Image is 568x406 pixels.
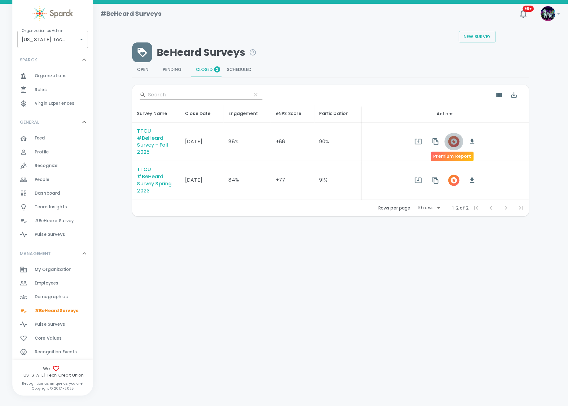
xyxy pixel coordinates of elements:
[35,149,49,155] span: Profile
[523,6,534,12] span: 99+
[35,294,68,300] span: Demographics
[35,321,65,328] span: Pulse Surveys
[12,187,93,200] div: Dashboard
[137,166,175,195] div: TTCU #BeHeard Survey Spring 2023
[12,365,93,378] span: We [US_STATE] Tech Credit Union
[12,173,93,187] a: People
[35,267,72,273] span: My Organization
[12,263,93,403] div: MANAGEMENT
[229,110,266,117] span: The extent to which employees feel passionate about their jobs, are committed to our organization...
[35,335,62,342] span: Core Values
[12,200,93,214] a: Team Insights
[12,228,93,241] a: Pulse Surveys
[77,35,86,44] button: Open
[196,67,217,73] span: Closed
[224,123,271,161] td: 88%
[315,161,362,200] td: 91%
[35,308,78,314] span: #BeHeard Surveys
[12,359,93,373] a: Reporting
[469,201,484,215] span: First Page
[459,31,496,42] button: New Survey
[35,100,75,107] span: Virgin Experiences
[12,290,93,304] a: Demographics
[12,6,93,21] a: Sparck logo
[12,276,93,290] a: Employees
[35,280,58,286] span: Employees
[378,205,412,211] p: Rows per page:
[12,263,93,276] a: My Organization
[499,201,513,215] span: Next Page
[12,244,93,263] div: MANAGEMENT
[180,123,224,161] td: [DATE]
[12,83,93,97] a: Roles
[12,386,93,391] p: Copyright © 2017 - 2025
[180,161,224,200] td: [DATE]
[140,92,146,98] svg: Search
[227,67,256,73] span: Scheduled
[431,152,474,161] div: Premium Report
[132,62,529,77] div: Rewards system
[513,201,528,215] span: Last Page
[492,87,507,102] button: Show Columns
[315,123,362,161] td: 90%
[12,214,93,228] a: #BeHeard Survey
[12,131,93,145] a: Feed
[35,349,77,355] span: Recognition Events
[185,110,219,117] span: Survey will close on
[276,110,310,117] span: Employee Net Promoter Score.
[12,145,93,159] a: Profile
[35,204,67,210] span: Team Insights
[12,318,93,331] a: Pulse Surveys
[416,205,435,211] div: 10 rows
[185,110,219,117] div: Close Date
[271,123,315,161] td: +88
[35,87,47,93] span: Roles
[20,57,37,63] p: SPARCK
[12,69,93,83] div: Organizations
[137,128,175,156] div: TTCU #BeHeard Survey - Fall 2025
[35,177,49,183] span: People
[100,9,161,19] h1: #BeHeard Surveys
[20,119,39,125] p: GENERAL
[541,6,556,21] img: Picture of Sparck
[507,87,522,102] button: Export
[12,304,93,318] a: #BeHeard Surveys
[35,218,74,224] span: #BeHeard Survey
[12,51,93,69] div: SPARCK
[249,49,257,56] svg: Manage BeHeard Surveys sertting for each survey in your organization
[12,345,93,359] a: Recognition Events
[157,46,257,59] span: BeHeard Surveys
[12,332,93,345] a: Core Values
[12,113,93,131] div: GENERAL
[12,131,93,244] div: GENERAL
[35,135,45,141] span: Feed
[35,73,67,79] span: Organizations
[12,97,93,110] a: Virgin Experiences
[137,67,153,73] span: Open
[12,69,93,113] div: SPARCK
[319,110,357,117] span: % of Participant attend the survey
[12,381,93,386] p: Recognition as unique as you are!
[35,190,60,196] span: Dashboard
[319,110,357,117] div: Participation
[22,28,64,33] label: Organization as Admin
[35,232,65,238] span: Pulse Surveys
[163,67,186,73] span: Pending
[12,159,93,173] a: Recognize!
